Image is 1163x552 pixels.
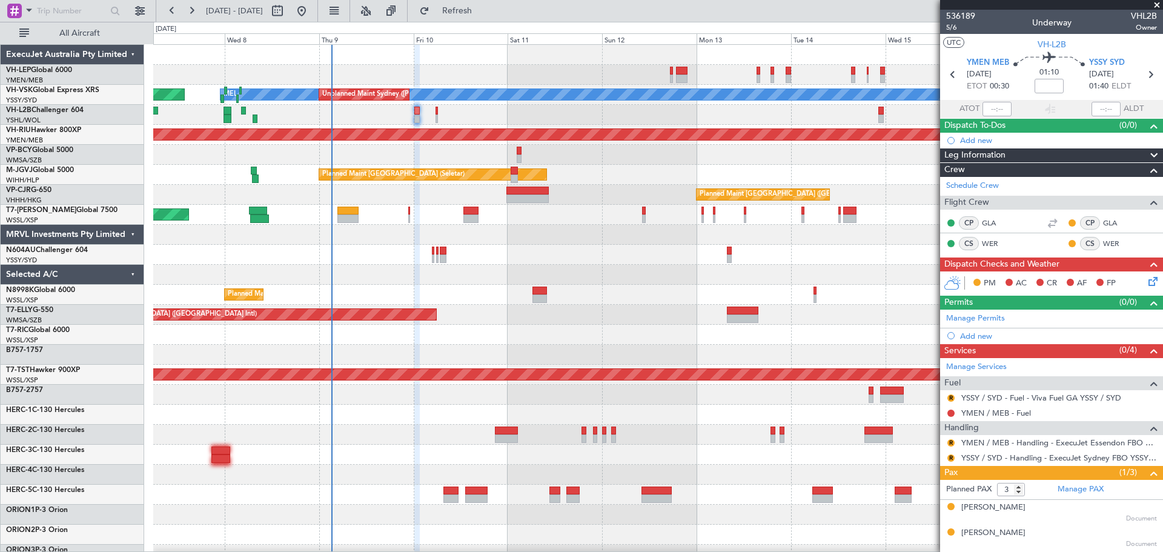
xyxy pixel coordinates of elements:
[959,103,979,115] span: ATOT
[6,127,81,134] a: VH-RIUHawker 800XP
[944,466,958,480] span: Pax
[6,376,38,385] a: WSSL/XSP
[414,33,508,44] div: Fri 10
[1089,68,1114,81] span: [DATE]
[6,147,32,154] span: VP-BCY
[6,407,32,414] span: HERC-1
[944,258,1059,271] span: Dispatch Checks and Weather
[6,116,41,125] a: YSHL/WOL
[1089,57,1125,69] span: YSSY SYD
[6,127,31,134] span: VH-RIU
[967,81,987,93] span: ETOT
[6,527,68,534] a: ORION2P-3 Orion
[6,327,28,334] span: T7-RIC
[432,7,483,15] span: Refresh
[6,167,74,174] a: M-JGVJGlobal 5000
[967,57,1009,69] span: YMEN MEB
[946,180,999,192] a: Schedule Crew
[697,33,791,44] div: Mon 13
[961,437,1157,448] a: YMEN / MEB - Handling - ExecuJet Essendon FBO YMEN / MEB
[982,218,1009,228] a: GLA
[700,185,902,204] div: Planned Maint [GEOGRAPHIC_DATA] ([GEOGRAPHIC_DATA] Intl)
[6,507,68,514] a: ORION1P-3 Orion
[1126,539,1157,550] span: Document
[946,10,975,22] span: 536189
[1131,22,1157,33] span: Owner
[6,247,36,254] span: N604AU
[960,331,1157,341] div: Add new
[6,147,73,154] a: VP-BCYGlobal 5000
[1103,238,1130,249] a: WER
[1038,38,1066,51] span: VH-L2B
[1047,278,1057,290] span: CR
[55,305,257,324] div: Planned Maint [GEOGRAPHIC_DATA] ([GEOGRAPHIC_DATA] Intl)
[37,2,107,20] input: Trip Number
[6,96,37,105] a: YSSY/SYD
[6,347,43,354] a: B757-1757
[1131,10,1157,22] span: VHL2B
[6,307,53,314] a: T7-ELLYG-550
[982,238,1009,249] a: WER
[1107,278,1116,290] span: FP
[961,453,1157,463] a: YSSY / SYD - Handling - ExecuJet Sydney FBO YSSY / SYD
[6,207,76,214] span: T7-[PERSON_NAME]
[1089,81,1108,93] span: 01:40
[1124,103,1144,115] span: ALDT
[946,22,975,33] span: 5/6
[6,256,37,265] a: YSSY/SYD
[886,33,980,44] div: Wed 15
[944,119,1006,133] span: Dispatch To-Dos
[947,439,955,447] button: R
[946,361,1007,373] a: Manage Services
[6,387,43,394] a: B757-2757
[1080,237,1100,250] div: CS
[1119,466,1137,479] span: (1/3)
[6,187,31,194] span: VP-CJR
[6,87,33,94] span: VH-VSK
[225,33,319,44] div: Wed 8
[944,196,989,210] span: Flight Crew
[6,427,32,434] span: HERC-2
[6,307,33,314] span: T7-ELLY
[943,37,964,48] button: UTC
[1016,278,1027,290] span: AC
[508,33,602,44] div: Sat 11
[960,135,1157,145] div: Add new
[6,367,80,374] a: T7-TSTHawker 900XP
[947,454,955,462] button: R
[6,136,43,145] a: YMEN/MEB
[6,167,33,174] span: M-JGVJ
[6,487,32,494] span: HERC-5
[961,502,1025,514] div: [PERSON_NAME]
[944,344,976,358] span: Services
[6,447,32,454] span: HERC-3
[959,237,979,250] div: CS
[1126,514,1157,524] span: Document
[6,87,99,94] a: VH-VSKGlobal Express XRS
[224,85,237,104] div: MEL
[6,176,39,185] a: WIHH/HLP
[6,507,35,514] span: ORION1
[6,296,38,305] a: WSSL/XSP
[1112,81,1131,93] span: ELDT
[1119,119,1137,131] span: (0/0)
[6,347,30,354] span: B757-1
[967,68,992,81] span: [DATE]
[6,207,118,214] a: T7-[PERSON_NAME]Global 7500
[6,527,35,534] span: ORION2
[944,376,961,390] span: Fuel
[1119,344,1137,356] span: (0/4)
[6,216,38,225] a: WSSL/XSP
[944,148,1006,162] span: Leg Information
[13,24,131,43] button: All Aircraft
[6,76,43,85] a: YMEN/MEB
[228,285,370,304] div: Planned Maint [GEOGRAPHIC_DATA] (Seletar)
[6,107,31,114] span: VH-L2B
[322,85,471,104] div: Unplanned Maint Sydney ([PERSON_NAME] Intl)
[1077,278,1087,290] span: AF
[961,393,1121,403] a: YSSY / SYD - Fuel - Viva Fuel GA YSSY / SYD
[1080,216,1100,230] div: CP
[6,196,42,205] a: VHHH/HKG
[206,5,263,16] span: [DATE] - [DATE]
[6,447,84,454] a: HERC-3C-130 Hercules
